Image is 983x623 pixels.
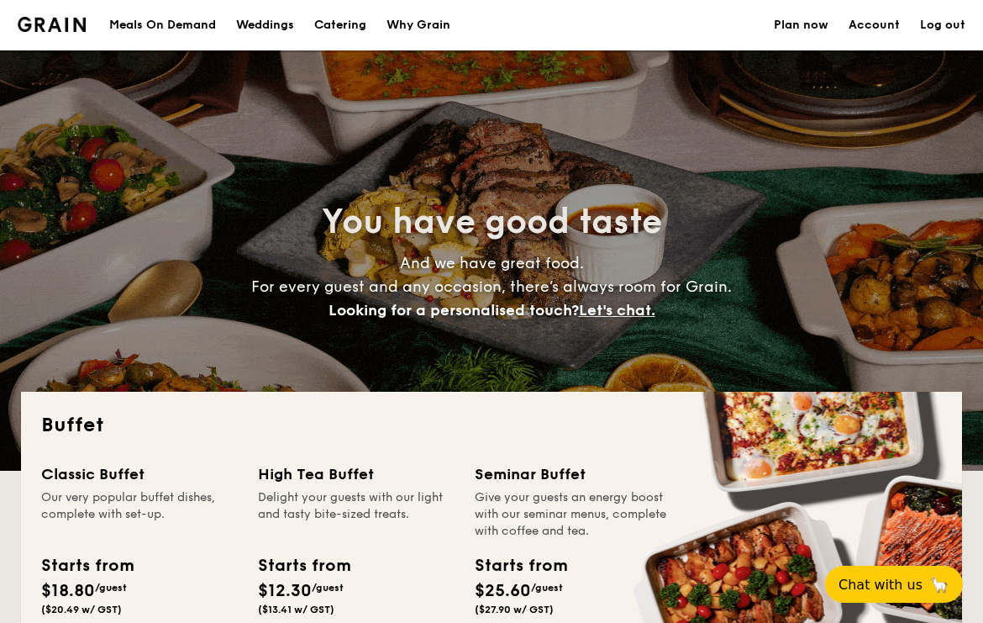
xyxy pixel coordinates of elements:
div: Seminar Buffet [475,462,671,486]
div: Starts from [475,553,566,578]
div: Our very popular buffet dishes, complete with set-up. [41,489,238,540]
span: ($20.49 w/ GST) [41,604,122,615]
span: Let's chat. [579,301,655,319]
div: Starts from [258,553,350,578]
span: /guest [95,582,127,594]
span: ($27.90 w/ GST) [475,604,554,615]
span: $25.60 [475,581,531,601]
a: Logotype [18,17,86,32]
h2: Buffet [41,412,942,439]
div: Classic Buffet [41,462,238,486]
span: /guest [531,582,563,594]
div: High Tea Buffet [258,462,455,486]
div: Starts from [41,553,133,578]
span: Chat with us [838,577,923,593]
button: Chat with us🦙 [825,566,963,603]
span: /guest [312,582,344,594]
img: Grain [18,17,86,32]
span: $18.80 [41,581,95,601]
div: Delight your guests with our light and tasty bite-sized treats. [258,489,455,540]
span: ($13.41 w/ GST) [258,604,334,615]
span: 🦙 [929,575,949,594]
span: $12.30 [258,581,312,601]
div: Give your guests an energy boost with our seminar menus, complete with coffee and tea. [475,489,671,540]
